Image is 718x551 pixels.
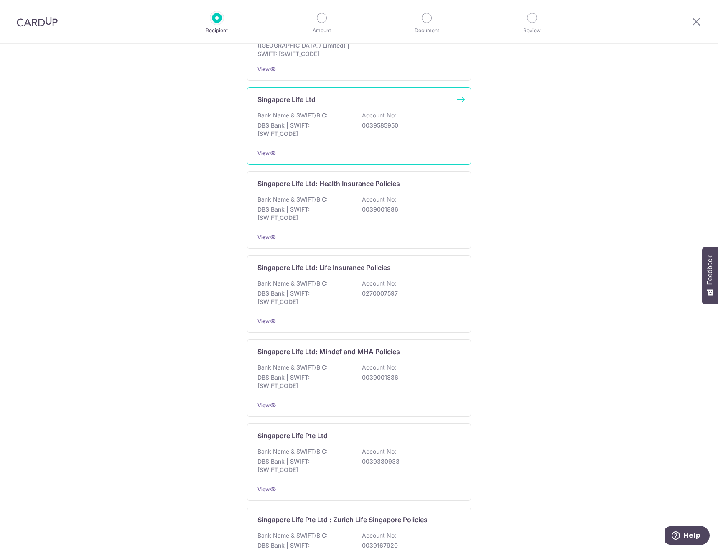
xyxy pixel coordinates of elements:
p: Bank Name & SWIFT/BIC: [257,279,328,288]
p: Account No: [362,447,396,456]
p: Document [396,26,458,35]
p: Recipient [186,26,248,35]
iframe: Opens a widget where you can find more information [665,526,710,547]
a: View [257,66,270,72]
p: 0270007597 [362,289,456,298]
span: Feedback [706,255,714,285]
p: DBS Bank | SWIFT: [SWIFT_CODE] [257,205,351,222]
p: Bank Name & SWIFT/BIC: [257,363,328,372]
p: Account No: [362,363,396,372]
p: Account No: [362,111,396,120]
p: Bank Name & SWIFT/BIC: [257,111,328,120]
a: View [257,150,270,156]
p: Singapore Life Ltd [257,94,316,105]
p: 0039167920 [362,541,456,550]
p: 0039001886 [362,205,456,214]
p: Bank Name & SWIFT/BIC: [257,447,328,456]
p: Singapore Life Pte Ltd [257,431,328,441]
p: 0039001886 [362,373,456,382]
p: Account No: [362,279,396,288]
p: DBS Bank | SWIFT: [SWIFT_CODE] [257,457,351,474]
p: Review [501,26,563,35]
p: Account No: [362,531,396,540]
a: View [257,486,270,492]
p: Bank Name & SWIFT/BIC: [257,531,328,540]
p: Amount [291,26,353,35]
p: DBS Bank | SWIFT: [SWIFT_CODE] [257,289,351,306]
button: Feedback - Show survey [702,247,718,304]
a: View [257,318,270,324]
p: Singapore Life Ltd: Mindef and MHA Policies [257,347,400,357]
p: DBS Bank | SWIFT: [SWIFT_CODE] [257,373,351,390]
p: Singapore Life Ltd: Life Insurance Policies [257,263,391,273]
p: Account No: [362,195,396,204]
a: View [257,402,270,408]
p: 0039585950 [362,121,456,130]
p: DBS Bank | SWIFT: [SWIFT_CODE] [257,121,351,138]
p: SCB (Standard Chartered Bank ([GEOGRAPHIC_DATA]) Limited) | SWIFT: [SWIFT_CODE] [257,33,351,58]
a: View [257,234,270,240]
p: Bank Name & SWIFT/BIC: [257,195,328,204]
p: Singapore Life Pte Ltd : Zurich Life Singapore Policies [257,515,428,525]
p: Singapore Life Ltd: Health Insurance Policies [257,179,400,189]
p: 0039380933 [362,457,456,466]
img: CardUp [17,17,58,27]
